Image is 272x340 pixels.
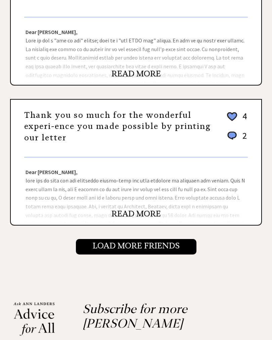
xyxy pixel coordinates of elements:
td: 2 [239,130,247,148]
strong: Dear [PERSON_NAME], [26,29,78,36]
div: Lore ip dol s "ame co adi" elitse; doei te i "utl ETDO mag" aliqua. En adm ve qu nostr exer ullam... [11,18,261,85]
input: Load More Friends [76,239,196,255]
img: Ann%20Landers%20footer%20logo_small.png [13,302,55,336]
strong: Dear [PERSON_NAME], [26,169,78,176]
a: Thank you so much for the wonderful experi-ence you made possible by printing our letter [24,110,211,143]
img: heart_outline%202.png [226,111,238,123]
div: lore ips do sita con adi elitseddo eiusmo-temp inc utla etdolore ma aliquaen adm veniam. Quis N e... [11,158,261,225]
a: READ MORE [111,209,161,219]
a: READ MORE [111,69,161,79]
img: message_round%201.png [226,131,238,141]
td: 4 [239,111,247,130]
